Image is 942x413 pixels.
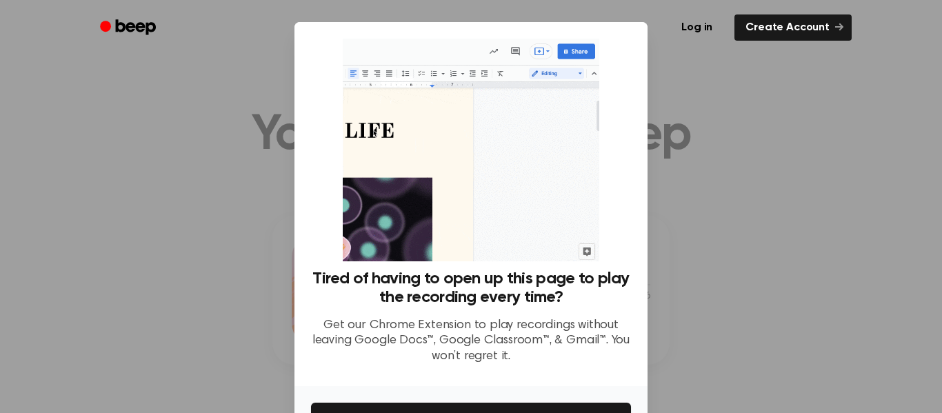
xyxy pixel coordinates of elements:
[90,14,168,41] a: Beep
[734,14,852,41] a: Create Account
[343,39,599,261] img: Beep extension in action
[311,270,631,307] h3: Tired of having to open up this page to play the recording every time?
[311,318,631,365] p: Get our Chrome Extension to play recordings without leaving Google Docs™, Google Classroom™, & Gm...
[668,12,726,43] a: Log in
